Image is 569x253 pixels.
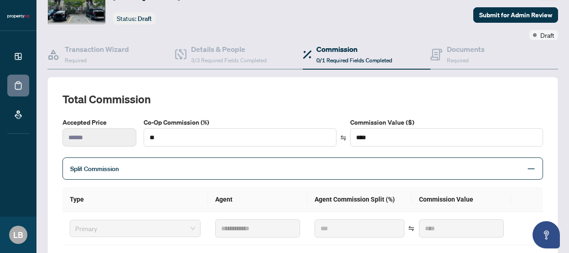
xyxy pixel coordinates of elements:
h4: Transaction Wizard [65,44,129,55]
img: logo [7,14,29,19]
h4: Details & People [191,44,267,55]
span: Draft [138,15,152,23]
button: Open asap [533,221,560,248]
span: minus [527,165,535,173]
button: Submit for Admin Review [473,7,558,23]
span: Required [65,57,87,64]
label: Accepted Price [62,117,136,127]
span: LB [13,228,23,241]
th: Commission Value [412,187,511,212]
span: 0/1 Required Fields Completed [316,57,392,64]
span: swap [340,135,347,141]
label: Co-Op Commission (%) [144,117,336,127]
span: 3/3 Required Fields Completed [191,57,267,64]
div: Status: [113,12,155,25]
th: Type [62,187,208,212]
span: Draft [540,30,554,40]
span: Submit for Admin Review [479,8,552,22]
h4: Documents [447,44,485,55]
span: Required [447,57,469,64]
div: Split Commission [62,157,543,180]
label: Commission Value ($) [350,117,543,127]
th: Agent [208,187,307,212]
th: Agent Commission Split (%) [307,187,412,212]
span: Split Commission [70,165,119,173]
span: swap [408,225,414,232]
span: Primary [75,222,195,235]
h2: Total Commission [62,92,543,106]
h4: Commission [316,44,392,55]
